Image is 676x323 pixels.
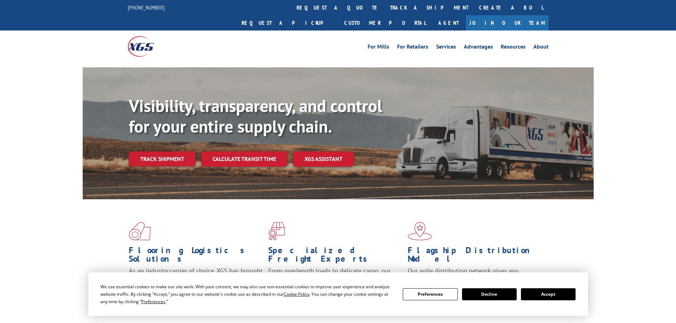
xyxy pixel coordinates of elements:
[128,4,165,11] a: [PHONE_NUMBER]
[268,267,402,298] p: From overlength loads to delicate cargo, our experienced staff knows the best way to move your fr...
[408,222,432,240] img: xgs-icon-flagship-distribution-model-red
[201,151,287,167] a: Calculate transit time
[129,151,196,166] a: Track shipment
[462,288,517,300] button: Decline
[501,44,526,52] a: Resources
[408,246,542,267] h1: Flagship Distribution Model
[268,222,285,240] img: xgs-icon-focused-on-flooring-red
[236,15,339,30] a: Request a pickup
[268,246,402,267] h1: Specialized Freight Experts
[436,44,456,52] a: Services
[397,44,428,52] a: For Retailers
[129,95,382,137] b: Visibility, transparency, and control for your entire supply chain.
[284,291,309,297] span: Cookie Policy
[339,15,431,30] a: Customer Portal
[403,288,457,300] button: Preferences
[88,272,588,316] div: Cookie Consent Prompt
[141,299,165,305] span: Preferences
[368,44,389,52] a: For Mills
[533,44,549,52] a: About
[466,15,549,30] a: Join Our Team
[100,283,394,305] div: We use essential cookies to make our site work. With your consent, we may also use non-essential ...
[129,267,263,292] span: As an industry carrier of choice, XGS has brought innovation and dedication to flooring logistics...
[431,15,466,30] a: Agent
[408,267,538,283] span: Our agile distribution network gives you nationwide inventory management on demand.
[129,222,151,240] img: xgs-icon-total-supply-chain-intelligence-red
[293,151,354,167] a: XGS ASSISTANT
[521,288,576,300] button: Accept
[464,44,493,52] a: Advantages
[129,246,263,267] h1: Flooring Logistics Solutions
